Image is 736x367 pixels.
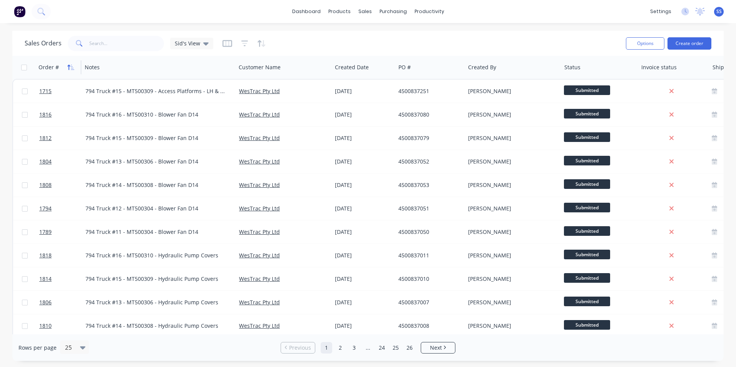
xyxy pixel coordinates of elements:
[468,299,554,306] div: [PERSON_NAME]
[39,314,85,337] a: 1810
[39,197,85,220] a: 1794
[39,244,85,267] a: 1818
[239,322,280,329] a: WesTrac Pty Ltd
[564,273,610,283] span: Submitted
[398,299,458,306] div: 4500837007
[335,134,392,142] div: [DATE]
[564,85,610,95] span: Submitted
[398,111,458,118] div: 4500837080
[39,275,52,283] span: 1814
[468,322,554,330] div: [PERSON_NAME]
[39,173,85,197] a: 1808
[239,275,280,282] a: WesTrac Pty Ltd
[321,342,332,354] a: Page 1 is your current page
[239,205,280,212] a: WesTrac Pty Ltd
[564,156,610,165] span: Submitted
[398,322,458,330] div: 4500837008
[564,63,580,71] div: Status
[39,127,85,150] a: 1812
[39,228,52,236] span: 1789
[39,158,52,165] span: 1804
[362,342,374,354] a: Jump forward
[239,299,280,306] a: WesTrac Pty Ltd
[335,299,392,306] div: [DATE]
[239,228,280,235] a: WesTrac Pty Ltd
[335,322,392,330] div: [DATE]
[85,134,226,142] div: 794 Truck #15 - MT500309 - Blower Fan D14
[468,111,554,118] div: [PERSON_NAME]
[325,6,355,17] div: products
[85,252,226,259] div: 794 Truck #16 - MT500310 - Hydraulic Pump Covers
[411,6,448,17] div: productivity
[348,342,360,354] a: Page 3
[376,6,411,17] div: purchasing
[335,158,392,165] div: [DATE]
[85,181,226,189] div: 794 Truck #14 - MT500308 - Blower Fan D14
[390,342,401,354] a: Page 25
[564,226,610,236] span: Submitted
[38,63,59,71] div: Order #
[14,6,25,17] img: Factory
[564,297,610,306] span: Submitted
[89,36,164,51] input: Search...
[239,181,280,189] a: WesTrac Pty Ltd
[335,181,392,189] div: [DATE]
[39,134,52,142] span: 1812
[85,87,226,95] div: 794 Truck #15 - MT500309 - Access Platforms - LH & RH
[175,39,200,47] span: Sid's View
[85,275,226,283] div: 794 Truck #15 - MT500309 - Hydraulic Pump Covers
[39,150,85,173] a: 1804
[39,299,52,306] span: 1806
[239,111,280,118] a: WesTrac Pty Ltd
[239,134,280,142] a: WesTrac Pty Ltd
[85,111,226,118] div: 794 Truck #16 - MT500310 - Blower Fan D14
[564,250,610,259] span: Submitted
[667,37,711,50] button: Create order
[398,87,458,95] div: 4500837251
[289,344,311,352] span: Previous
[39,322,52,330] span: 1810
[335,205,392,212] div: [DATE]
[468,158,554,165] div: [PERSON_NAME]
[564,320,610,330] span: Submitted
[39,87,52,95] span: 1715
[39,80,85,103] a: 1715
[398,134,458,142] div: 4500837079
[430,344,442,352] span: Next
[288,6,325,17] a: dashboard
[376,342,388,354] a: Page 24
[398,181,458,189] div: 4500837053
[626,37,664,50] button: Options
[468,134,554,142] div: [PERSON_NAME]
[39,205,52,212] span: 1794
[85,228,226,236] div: 794 Truck #11 - MT500304 - Blower Fan D14
[468,275,554,283] div: [PERSON_NAME]
[641,63,677,71] div: Invoice status
[646,6,675,17] div: settings
[335,228,392,236] div: [DATE]
[25,40,62,47] h1: Sales Orders
[335,275,392,283] div: [DATE]
[85,322,226,330] div: 794 Truck #14 - MT500308 - Hydraulic Pump Covers
[335,63,369,71] div: Created Date
[39,181,52,189] span: 1808
[239,63,281,71] div: Customer Name
[39,103,85,126] a: 1816
[239,252,280,259] a: WesTrac Pty Ltd
[335,87,392,95] div: [DATE]
[85,299,226,306] div: 794 Truck #13 - MT500306 - Hydraulic Pump Covers
[335,342,346,354] a: Page 2
[564,109,610,118] span: Submitted
[85,158,226,165] div: 794 Truck #13 - MT500306 - Blower Fan D14
[39,252,52,259] span: 1818
[85,205,226,212] div: 794 Truck #12 - MT500304 - Blower Fan D14
[564,203,610,212] span: Submitted
[398,205,458,212] div: 4500837051
[398,228,458,236] div: 4500837050
[398,275,458,283] div: 4500837010
[39,220,85,244] a: 1789
[355,6,376,17] div: sales
[281,344,315,352] a: Previous page
[468,87,554,95] div: [PERSON_NAME]
[239,87,280,95] a: WesTrac Pty Ltd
